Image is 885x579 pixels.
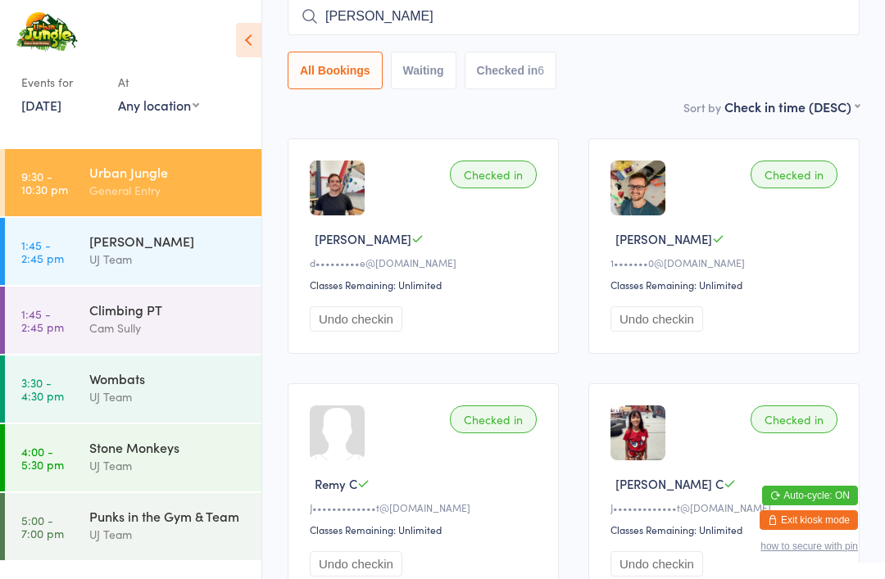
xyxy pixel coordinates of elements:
[89,369,247,387] div: Wombats
[21,445,64,471] time: 4:00 - 5:30 pm
[465,52,557,89] button: Checked in6
[751,161,837,188] div: Checked in
[610,551,703,577] button: Undo checkin
[762,486,858,505] button: Auto-cycle: ON
[310,306,402,332] button: Undo checkin
[615,230,712,247] span: [PERSON_NAME]
[724,97,860,115] div: Check in time (DESC)
[5,287,261,354] a: 1:45 -2:45 pmClimbing PTCam Sully
[760,541,858,552] button: how to secure with pin
[89,163,247,181] div: Urban Jungle
[683,99,721,115] label: Sort by
[118,96,199,114] div: Any location
[89,319,247,337] div: Cam Sully
[310,522,542,536] div: Classes Remaining: Unlimited
[760,510,858,530] button: Exit kiosk mode
[89,181,247,200] div: General Entry
[21,307,64,333] time: 1:45 - 2:45 pm
[538,64,544,77] div: 6
[315,475,357,492] span: Remy C
[89,456,247,475] div: UJ Team
[288,52,383,89] button: All Bookings
[89,301,247,319] div: Climbing PT
[310,500,542,514] div: J•••••••••••••t@[DOMAIN_NAME]
[610,405,665,460] img: image1735282931.png
[310,256,542,269] div: d•••••••••e@[DOMAIN_NAME]
[310,161,365,215] img: image1742107685.png
[751,405,837,433] div: Checked in
[310,278,542,292] div: Classes Remaining: Unlimited
[89,387,247,406] div: UJ Team
[89,507,247,525] div: Punks in the Gym & Team
[89,250,247,269] div: UJ Team
[610,500,842,514] div: J•••••••••••••t@[DOMAIN_NAME]
[118,69,199,96] div: At
[21,69,102,96] div: Events for
[5,493,261,560] a: 5:00 -7:00 pmPunks in the Gym & TeamUJ Team
[610,306,703,332] button: Undo checkin
[315,230,411,247] span: [PERSON_NAME]
[610,522,842,536] div: Classes Remaining: Unlimited
[89,525,247,544] div: UJ Team
[21,96,61,114] a: [DATE]
[450,405,537,433] div: Checked in
[21,238,64,265] time: 1:45 - 2:45 pm
[21,170,68,196] time: 9:30 - 10:30 pm
[5,149,261,216] a: 9:30 -10:30 pmUrban JungleGeneral Entry
[450,161,537,188] div: Checked in
[21,513,64,540] time: 5:00 - 7:00 pm
[5,355,261,423] a: 3:30 -4:30 pmWombatsUJ Team
[391,52,456,89] button: Waiting
[89,232,247,250] div: [PERSON_NAME]
[610,278,842,292] div: Classes Remaining: Unlimited
[16,12,78,52] img: Urban Jungle Indoor Rock Climbing
[89,438,247,456] div: Stone Monkeys
[5,218,261,285] a: 1:45 -2:45 pm[PERSON_NAME]UJ Team
[310,551,402,577] button: Undo checkin
[610,161,665,215] img: image1740221411.png
[615,475,724,492] span: [PERSON_NAME] C
[610,256,842,269] div: 1•••••••0@[DOMAIN_NAME]
[21,376,64,402] time: 3:30 - 4:30 pm
[5,424,261,491] a: 4:00 -5:30 pmStone MonkeysUJ Team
